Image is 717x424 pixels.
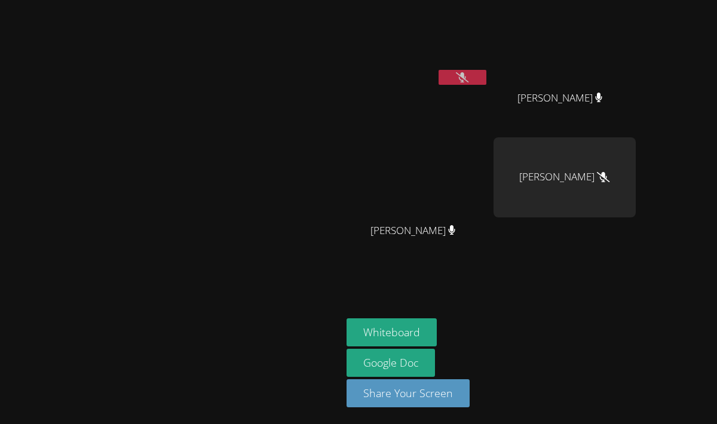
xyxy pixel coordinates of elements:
[517,90,603,107] span: [PERSON_NAME]
[347,349,435,377] a: Google Doc
[494,137,636,217] div: [PERSON_NAME]
[370,222,456,239] span: [PERSON_NAME]
[347,318,437,346] button: Whiteboard
[347,379,470,407] button: Share Your Screen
